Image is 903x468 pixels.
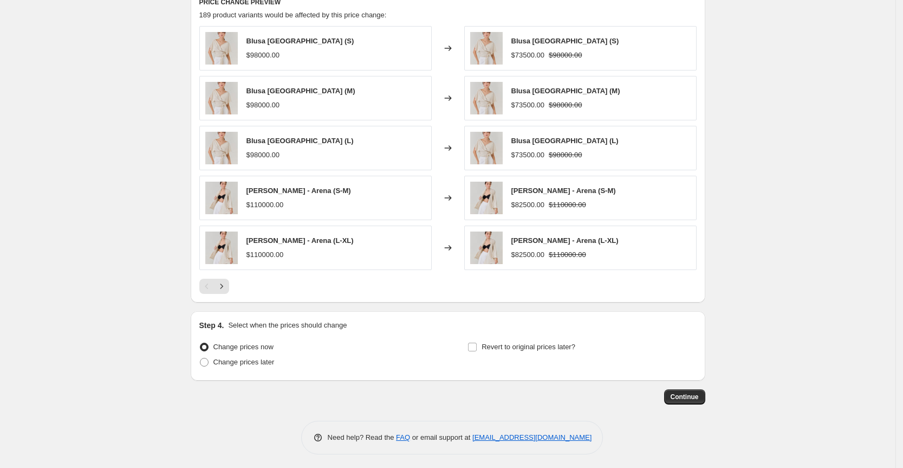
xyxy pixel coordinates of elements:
[482,343,575,351] span: Revert to original prices later?
[396,433,410,441] a: FAQ
[511,137,619,145] span: Blusa [GEOGRAPHIC_DATA] (L)
[199,11,387,19] span: 189 product variants would be affected by this price change:
[410,433,472,441] span: or email support at
[511,151,544,159] span: $73500.00
[205,32,238,65] img: arena_2410305_1_0feae4ca-2f30-409a-83ef-cf897fed8bf6_80x.jpg
[470,232,503,264] img: arena_2442298_1_69056367-1b97-4871-8e77-fc0cbc4de34c_80x.jpg
[328,433,397,441] span: Need help? Read the
[511,236,619,245] span: [PERSON_NAME] - Arena (L-XL)
[511,87,620,95] span: Blusa [GEOGRAPHIC_DATA] (M)
[511,201,544,209] span: $82500.00
[246,137,354,145] span: Blusa [GEOGRAPHIC_DATA] (L)
[214,279,229,294] button: Next
[511,51,544,59] span: $73500.00
[472,433,592,441] a: [EMAIL_ADDRESS][DOMAIN_NAME]
[511,251,544,259] span: $82500.00
[205,82,238,114] img: arena_2410305_1_0feae4ca-2f30-409a-83ef-cf897fed8bf6_80x.jpg
[246,87,355,95] span: Blusa [GEOGRAPHIC_DATA] (M)
[511,101,544,109] span: $73500.00
[470,82,503,114] img: arena_2410305_1_0feae4ca-2f30-409a-83ef-cf897fed8bf6_80x.jpg
[199,320,224,331] h2: Step 4.
[549,151,582,159] span: $98000.00
[549,201,586,209] span: $110000.00
[246,201,284,209] span: $110000.00
[511,37,619,45] span: Blusa [GEOGRAPHIC_DATA] (S)
[470,182,503,214] img: arena_2442298_1_69056367-1b97-4871-8e77-fc0cbc4de34c_80x.jpg
[470,132,503,164] img: arena_2410305_1_0feae4ca-2f30-409a-83ef-cf897fed8bf6_80x.jpg
[246,101,280,109] span: $98000.00
[549,51,582,59] span: $98000.00
[246,151,280,159] span: $98000.00
[511,187,616,195] span: [PERSON_NAME] - Arena (S-M)
[228,320,347,331] p: Select when the prices should change
[213,358,275,366] span: Change prices later
[246,236,354,245] span: [PERSON_NAME] - Arena (L-XL)
[205,232,238,264] img: arena_2442298_1_69056367-1b97-4871-8e77-fc0cbc4de34c_80x.jpg
[549,251,586,259] span: $110000.00
[664,389,705,405] button: Continue
[205,182,238,214] img: arena_2442298_1_69056367-1b97-4871-8e77-fc0cbc4de34c_80x.jpg
[199,279,229,294] nav: Pagination
[549,101,582,109] span: $98000.00
[671,393,699,401] span: Continue
[205,132,238,164] img: arena_2410305_1_0feae4ca-2f30-409a-83ef-cf897fed8bf6_80x.jpg
[470,32,503,65] img: arena_2410305_1_0feae4ca-2f30-409a-83ef-cf897fed8bf6_80x.jpg
[246,51,280,59] span: $98000.00
[246,251,284,259] span: $110000.00
[213,343,274,351] span: Change prices now
[246,37,354,45] span: Blusa [GEOGRAPHIC_DATA] (S)
[246,187,351,195] span: [PERSON_NAME] - Arena (S-M)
